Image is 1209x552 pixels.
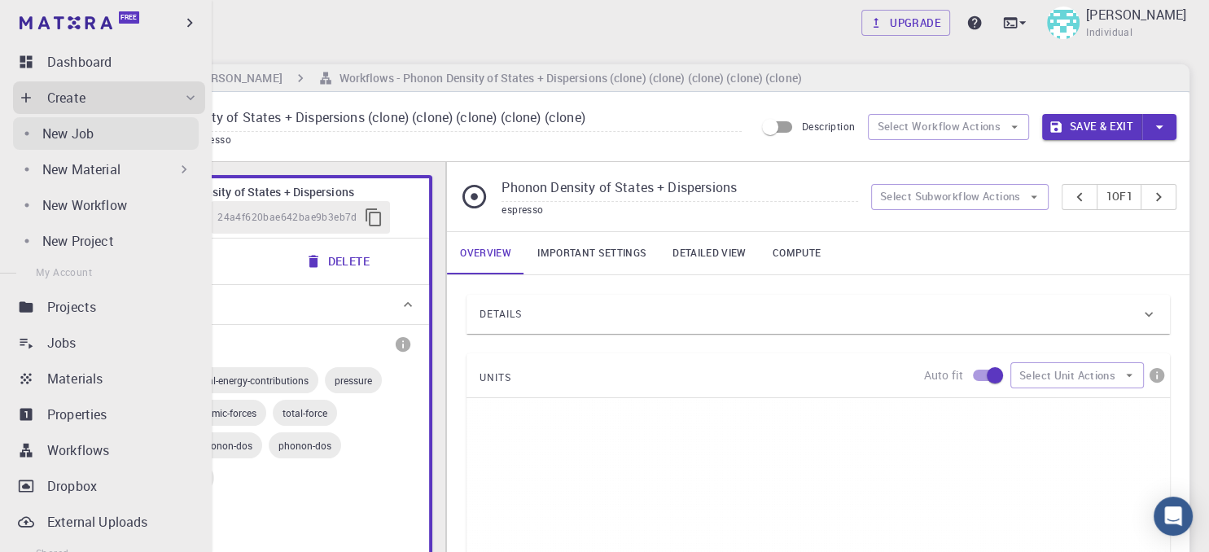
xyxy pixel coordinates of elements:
[1086,5,1186,24] p: [PERSON_NAME]
[1010,362,1144,388] button: Select Unit Actions
[36,265,92,278] span: My Account
[33,11,91,26] span: Support
[47,88,85,107] p: Create
[333,69,802,87] h6: Workflows - Phonon Density of States + Dispersions (clone) (clone) (clone) (clone) (clone)
[13,470,205,502] a: Dropbox
[42,231,114,251] p: New Project
[480,301,522,327] span: Details
[47,333,77,353] p: Jobs
[502,203,543,216] span: espresso
[1144,362,1170,388] button: info
[42,160,120,179] p: New Material
[447,232,524,274] a: Overview
[325,374,382,387] span: pressure
[924,367,963,383] p: Auto fit
[150,183,416,201] h6: Phonon Density of States + Dispersions
[187,406,266,419] span: atomic-forces
[1086,24,1132,41] span: Individual
[47,512,147,532] p: External Uploads
[47,369,103,388] p: Materials
[13,117,199,150] a: New Job
[13,225,199,257] a: New Project
[47,405,107,424] p: Properties
[1062,184,1176,210] div: pager
[47,297,96,317] p: Projects
[217,209,357,226] span: 24a4f620bae642bae9b3eb7d
[467,295,1170,334] div: Details
[659,232,759,274] a: Detailed view
[13,189,199,221] a: New Workflow
[91,285,429,324] div: Overview
[190,133,238,146] span: espresso
[13,398,205,431] a: Properties
[13,506,205,538] a: External Uploads
[13,153,199,186] div: New Material
[390,331,416,357] button: info
[20,16,112,29] img: logo
[13,434,205,467] a: Workflows
[81,69,805,87] nav: breadcrumb
[1097,184,1141,210] button: 1of1
[760,232,834,274] a: Compute
[47,476,97,496] p: Dropbox
[296,245,383,278] button: Delete
[13,362,205,395] a: Materials
[524,232,659,274] a: Important settings
[269,439,341,452] span: phonon-dos
[13,326,205,359] a: Jobs
[871,184,1049,210] button: Select Subworkflow Actions
[47,440,109,460] p: Workflows
[273,406,337,419] span: total-force
[802,120,855,133] span: Description
[186,374,318,387] span: total-energy-contributions
[13,81,205,114] div: Create
[104,532,415,550] h6: Application
[42,124,94,143] p: New Job
[1047,7,1080,39] img: Purnendu Ray
[861,10,950,36] a: Upgrade
[186,69,282,87] h6: [PERSON_NAME]
[868,114,1029,140] button: Select Workflow Actions
[1042,114,1142,140] button: Save & Exit
[480,365,511,391] span: UNITS
[47,52,112,72] p: Dashboard
[190,439,262,452] span: phonon-dos
[42,195,127,215] p: New Workflow
[1154,497,1193,536] div: Open Intercom Messenger
[13,291,205,323] a: Projects
[13,46,205,78] a: Dashboard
